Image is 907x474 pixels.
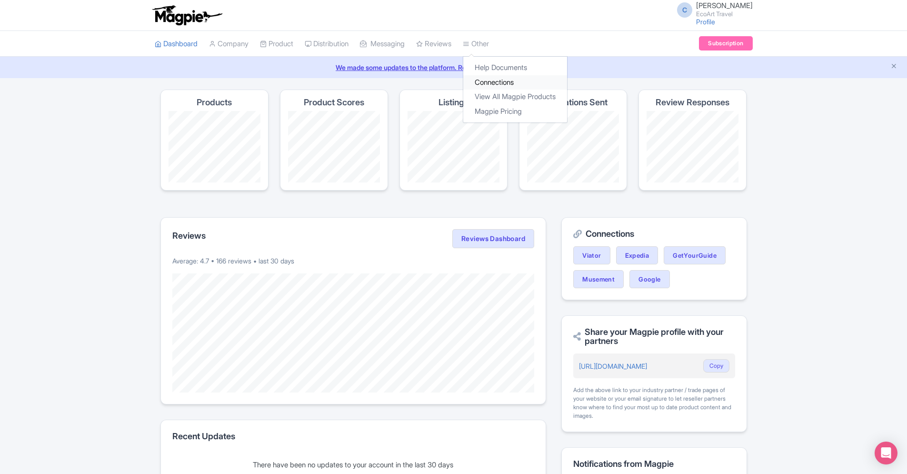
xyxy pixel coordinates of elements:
[172,432,535,441] h2: Recent Updates
[664,246,726,264] a: GetYourGuide
[696,11,753,17] small: EcoArt Travel
[197,98,232,107] h4: Products
[416,31,451,57] a: Reviews
[703,359,729,373] button: Copy
[579,362,647,370] a: [URL][DOMAIN_NAME]
[172,231,206,241] h2: Reviews
[260,31,293,57] a: Product
[463,61,567,75] a: Help Documents
[573,229,735,239] h2: Connections
[172,460,535,471] div: There have been no updates to your account in the last 30 days
[890,61,897,72] button: Close announcement
[699,36,752,50] a: Subscription
[305,31,349,57] a: Distribution
[155,31,198,57] a: Dashboard
[6,62,901,72] a: We made some updates to the platform. Read more about the new layout
[696,18,715,26] a: Profile
[452,229,534,248] a: Reviews Dashboard
[304,98,364,107] h4: Product Scores
[573,459,735,469] h2: Notifications from Magpie
[696,1,753,10] span: [PERSON_NAME]
[573,386,735,420] div: Add the above link to your industry partner / trade pages of your website or your email signature...
[573,270,624,288] a: Musement
[616,246,658,264] a: Expedia
[677,2,692,18] span: C
[360,31,405,57] a: Messaging
[573,246,610,264] a: Viator
[463,31,489,57] a: Other
[150,5,224,26] img: logo-ab69f6fb50320c5b225c76a69d11143b.png
[172,256,535,266] p: Average: 4.7 • 166 reviews • last 30 days
[209,31,249,57] a: Company
[463,75,567,90] a: Connections
[439,98,468,107] h4: Listings
[656,98,729,107] h4: Review Responses
[629,270,669,288] a: Google
[463,90,567,104] a: View All Magpie Products
[671,2,753,17] a: C [PERSON_NAME] EcoArt Travel
[539,98,608,107] h4: Notifications Sent
[875,442,897,464] div: Open Intercom Messenger
[463,104,567,119] a: Magpie Pricing
[573,327,735,346] h2: Share your Magpie profile with your partners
